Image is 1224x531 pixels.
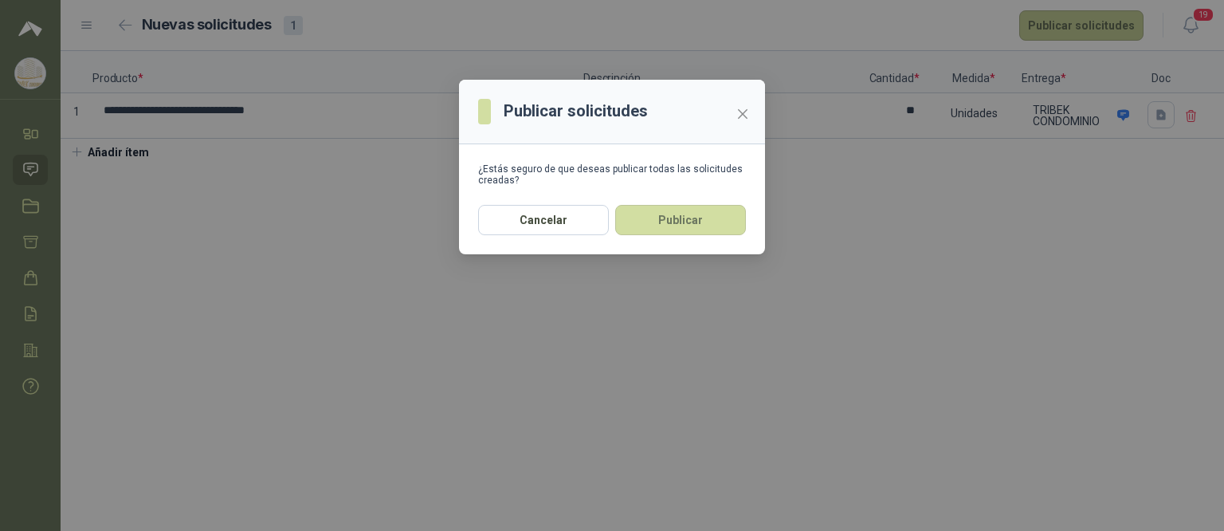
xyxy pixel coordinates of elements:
[478,163,746,186] div: ¿Estás seguro de que deseas publicar todas las solicitudes creadas?
[736,108,749,120] span: close
[504,99,648,124] h3: Publicar solicitudes
[478,205,609,235] button: Cancelar
[615,205,746,235] button: Publicar
[730,101,755,127] button: Close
